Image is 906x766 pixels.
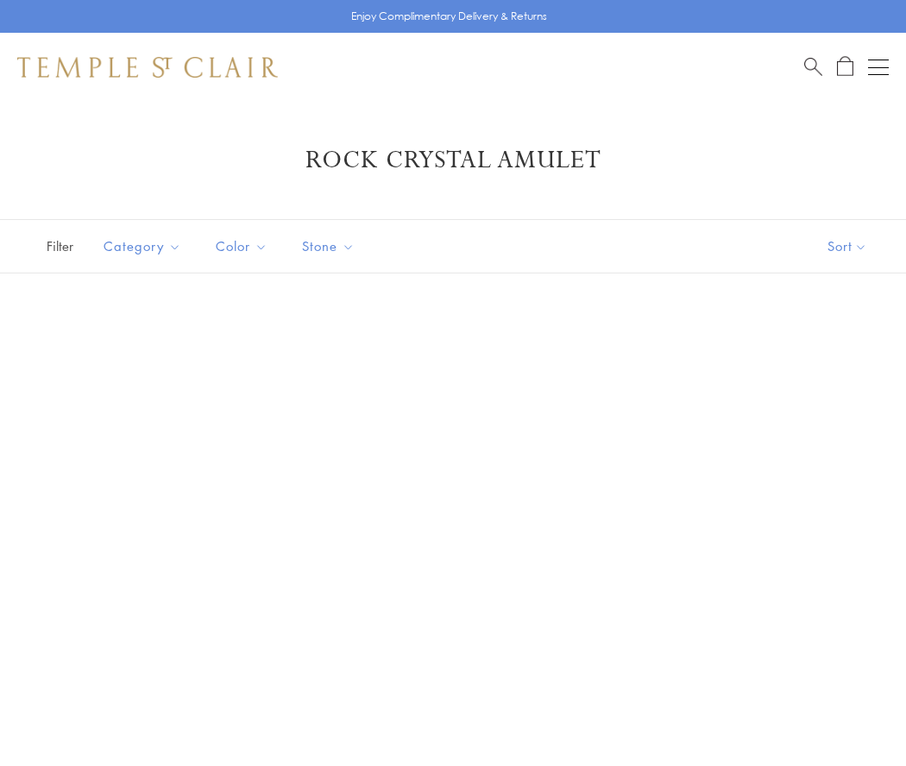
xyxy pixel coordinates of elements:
[837,56,853,78] a: Open Shopping Bag
[351,8,547,25] p: Enjoy Complimentary Delivery & Returns
[91,227,194,266] button: Category
[289,227,368,266] button: Stone
[868,57,889,78] button: Open navigation
[789,220,906,273] button: Show sort by
[43,145,863,176] h1: Rock Crystal Amulet
[207,235,280,257] span: Color
[17,57,278,78] img: Temple St. Clair
[804,56,822,78] a: Search
[95,235,194,257] span: Category
[203,227,280,266] button: Color
[293,235,368,257] span: Stone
